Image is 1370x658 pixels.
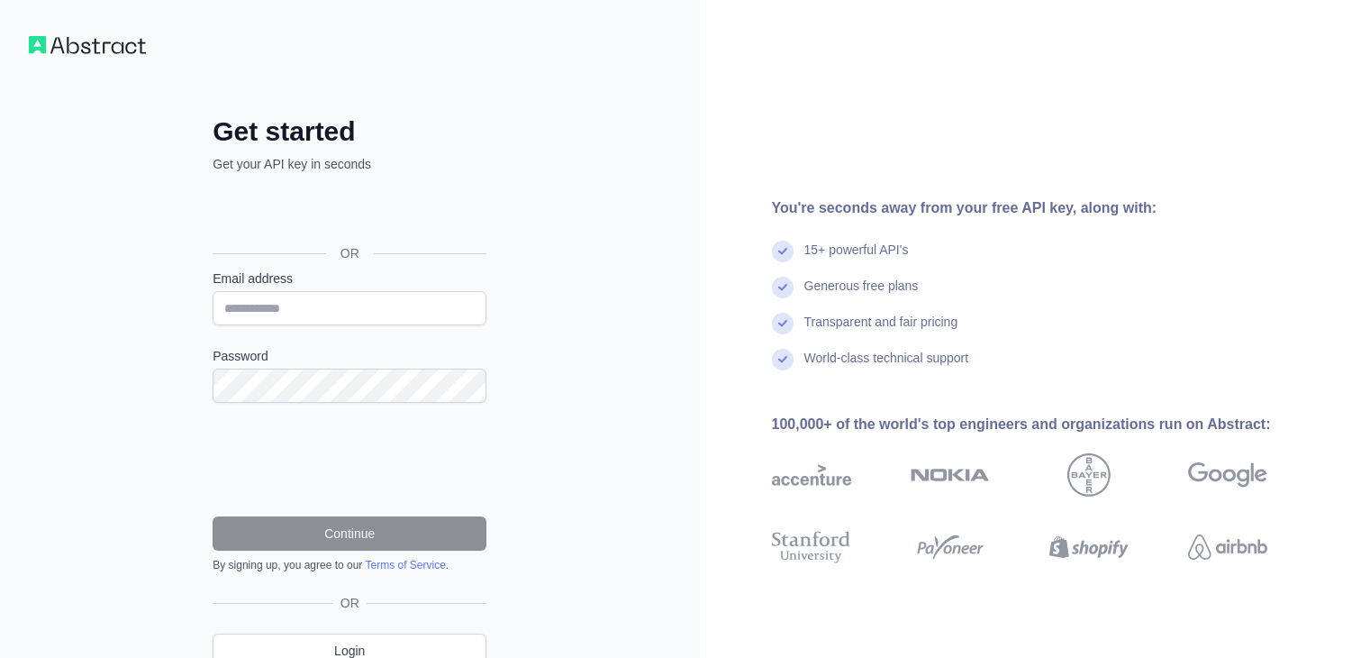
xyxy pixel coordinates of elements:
div: Transparent and fair pricing [804,313,958,349]
div: By signing up, you agree to our . [213,558,486,572]
a: Terms of Service [365,559,445,571]
img: check mark [772,313,794,334]
p: Get your API key in seconds [213,155,486,173]
img: shopify [1049,527,1129,567]
iframe: reCAPTCHA [213,425,486,495]
iframe: Sign in with Google Button [204,193,492,233]
div: 100,000+ of the world's top engineers and organizations run on Abstract: [772,414,1325,435]
img: accenture [772,453,851,497]
img: nokia [911,453,990,497]
div: World-class technical support [804,349,969,385]
span: OR [326,244,374,262]
label: Email address [213,270,486,288]
div: 15+ powerful API's [804,241,909,277]
label: Password [213,347,486,365]
div: You're seconds away from your free API key, along with: [772,197,1325,219]
img: check mark [772,241,794,262]
img: payoneer [911,527,990,567]
button: Continue [213,516,486,551]
span: OR [333,594,367,612]
img: bayer [1067,453,1111,497]
h2: Get started [213,115,486,148]
img: check mark [772,277,794,298]
img: airbnb [1188,527,1267,567]
img: stanford university [772,527,851,567]
img: google [1188,453,1267,497]
img: Workflow [29,36,146,54]
div: Generous free plans [804,277,919,313]
img: check mark [772,349,794,370]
